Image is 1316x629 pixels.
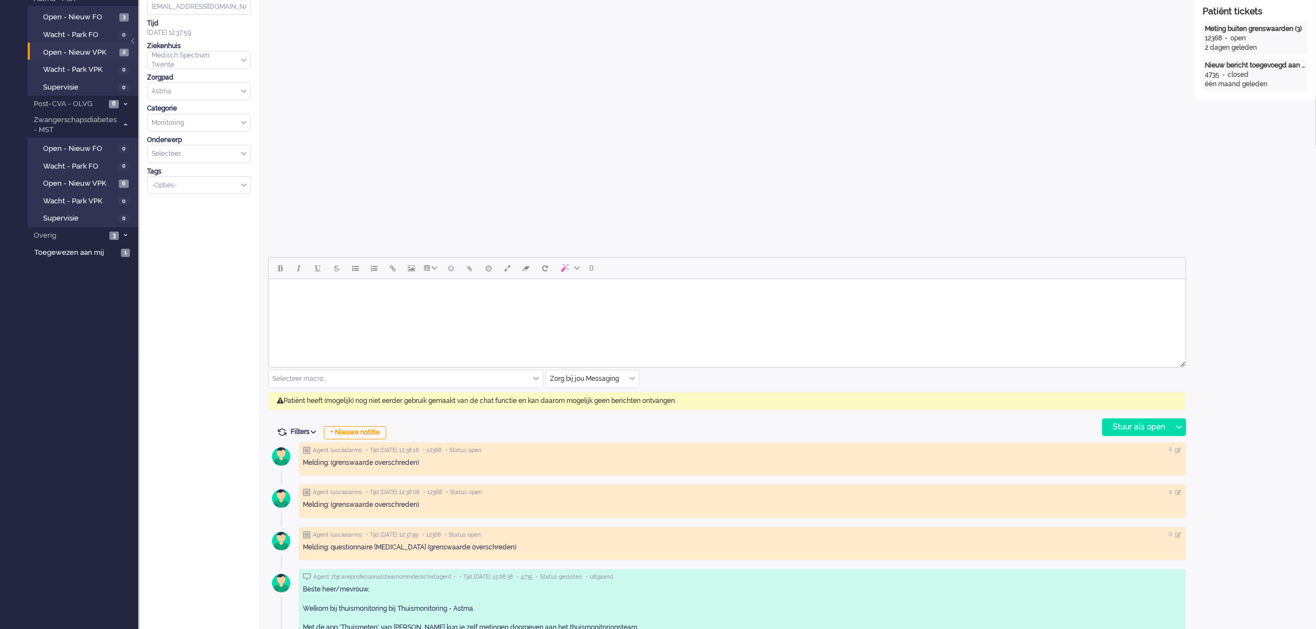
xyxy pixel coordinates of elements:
[303,543,1182,552] div: Melding: questionnaire [MEDICAL_DATA] (grenswaarde overschreden)
[32,230,106,241] span: Overig
[32,63,137,75] a: Wacht - Park VPK 0
[313,573,455,581] span: Agent zbjcareprofessionalsteamomnideskchatagent •
[324,426,386,439] div: + Nieuwe notitie
[32,99,106,109] span: Post-CVA - OLVG
[43,144,116,154] span: Open - Nieuw FO
[32,160,137,172] a: Wacht - Park FO 0
[1203,6,1308,18] div: Patiënt tickets
[34,248,118,258] span: Toegewezen aan mij
[119,145,129,153] span: 0
[422,531,441,539] span: • 12368
[109,232,119,240] span: 3
[1205,70,1219,80] div: 4735
[43,179,116,189] span: Open - Nieuw VPK
[147,19,251,38] div: [DATE] 12:37:59
[517,259,536,277] button: Clear formatting
[1230,34,1246,43] div: open
[269,279,1186,357] iframe: Rich Text Area
[147,41,251,51] div: Ziekenhuis
[119,13,129,22] span: 3
[268,443,295,470] img: avatar
[147,176,251,195] div: Select Tags
[1205,43,1305,53] div: 2 dagen geleden
[147,135,251,145] div: Onderwerp
[32,115,118,135] span: Zwangerschapsdiabetes - MST
[119,214,129,223] span: 0
[460,259,479,277] button: Add attachment
[43,65,116,75] span: Wacht - Park VPK
[1205,24,1305,34] div: Meting buiten grenswaarden (3)
[303,447,311,454] img: ic_note_grey.svg
[366,489,420,496] span: • Tijd [DATE] 12:38:08
[384,259,402,277] button: Insert/edit link
[1228,70,1249,80] div: closed
[119,83,129,92] span: 0
[479,259,498,277] button: Delay message
[119,162,129,170] span: 0
[268,485,295,512] img: avatar
[290,259,308,277] button: Italic
[1222,34,1230,43] div: -
[32,246,138,258] a: Toegewezen aan mij 1
[43,30,116,40] span: Wacht - Park FO
[366,531,418,539] span: • Tijd [DATE] 12:37:59
[589,264,594,272] span: 0
[313,531,362,539] span: Agent lusciialarms
[1103,419,1172,436] div: Stuur als open
[442,259,460,277] button: Emoticons
[43,82,116,93] span: Supervisie
[313,447,362,454] span: Agent lusciialarms
[32,195,137,207] a: Wacht - Park VPK 0
[43,213,116,224] span: Supervisie
[32,11,137,23] a: Open - Nieuw FO 3
[119,197,129,206] span: 0
[445,531,481,539] span: • Status open
[554,259,584,277] button: AI
[421,259,442,277] button: Table
[423,489,442,496] span: • 12368
[366,447,419,454] span: • Tijd [DATE] 12:38:18
[303,573,311,580] img: ic_chat_grey.svg
[32,177,137,189] a: Open - Nieuw VPK 6
[308,259,327,277] button: Underline
[1205,34,1222,43] div: 12368
[147,167,251,176] div: Tags
[517,573,532,581] span: • 4735
[119,49,129,57] span: 2
[303,500,1182,510] div: Melding: (grenswaarde overschreden)
[147,104,251,113] div: Categorie
[536,573,582,581] span: • Status gesloten
[32,46,137,58] a: Open - Nieuw VPK 2
[32,212,137,224] a: Supervisie 0
[1205,80,1305,89] div: één maand geleden
[1219,70,1228,80] div: -
[147,19,251,28] div: Tijd
[32,142,137,154] a: Open - Nieuw FO 0
[445,447,481,454] span: • Status open
[119,66,129,74] span: 0
[402,259,421,277] button: Insert/edit image
[268,392,1186,410] div: Patiënt heeft (mogelijk) nog niet eerder gebruik gemaakt van de chat functie en kan daarom mogeli...
[109,100,119,108] span: 6
[346,259,365,277] button: Bullet list
[43,161,116,172] span: Wacht - Park FO
[43,12,117,23] span: Open - Nieuw FO
[498,259,517,277] button: Fullscreen
[32,81,137,93] a: Supervisie 0
[303,458,1182,468] div: Melding: (grenswaarde overschreden)
[313,489,362,496] span: Agent lusciialarms
[147,73,251,82] div: Zorgpad
[303,531,311,539] img: ic_note_grey.svg
[446,489,482,496] span: • Status open
[459,573,513,581] span: • Tijd [DATE] 15:08:38
[303,489,311,496] img: ic_note_grey.svg
[121,249,130,257] span: 1
[268,527,295,555] img: avatar
[43,196,116,207] span: Wacht - Park VPK
[291,428,320,436] span: Filters
[584,259,599,277] button: 0
[1176,357,1186,367] div: Resize
[119,180,129,188] span: 6
[32,28,137,40] a: Wacht - Park FO 0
